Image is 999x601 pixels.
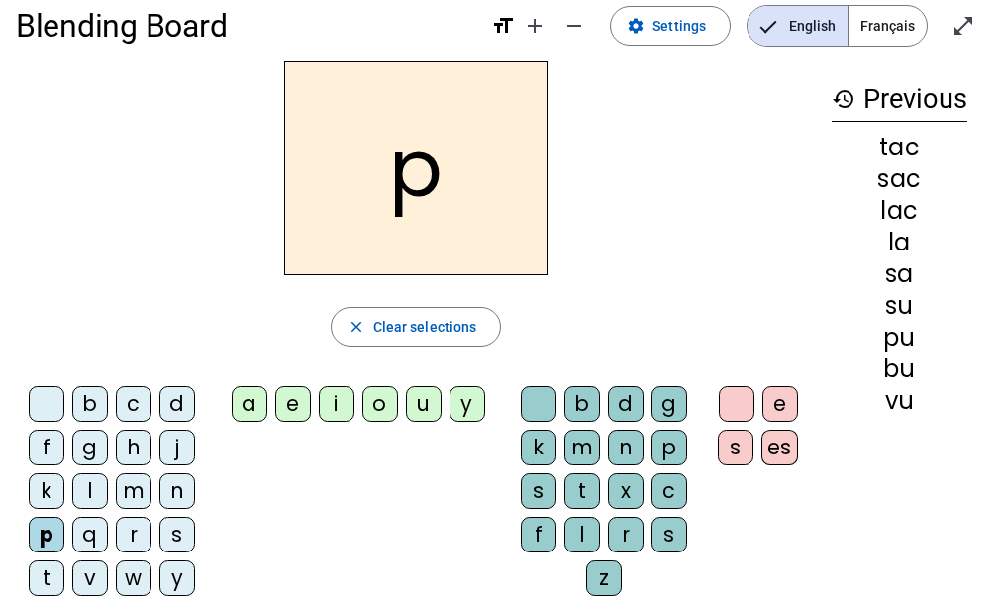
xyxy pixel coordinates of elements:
[72,560,108,596] div: v
[608,517,644,552] div: r
[348,318,365,336] mat-icon: close
[718,430,753,465] div: s
[832,326,967,350] div: pu
[521,430,556,465] div: k
[608,430,644,465] div: n
[72,473,108,509] div: l
[564,473,600,509] div: t
[608,473,644,509] div: x
[159,517,195,552] div: s
[832,262,967,286] div: sa
[651,386,687,422] div: g
[521,517,556,552] div: f
[832,77,967,122] h3: Previous
[849,6,927,46] span: Français
[450,386,485,422] div: y
[29,430,64,465] div: f
[832,136,967,159] div: tac
[832,357,967,381] div: bu
[832,167,967,191] div: sac
[29,473,64,509] div: k
[651,473,687,509] div: c
[608,386,644,422] div: d
[72,386,108,422] div: b
[832,389,967,413] div: vu
[627,17,645,35] mat-icon: settings
[651,430,687,465] div: p
[491,14,515,38] mat-icon: format_size
[116,386,151,422] div: c
[284,61,548,275] h2: p
[116,473,151,509] div: m
[832,199,967,223] div: lac
[944,6,983,46] button: Enter full screen
[564,386,600,422] div: b
[159,560,195,596] div: y
[373,315,477,339] span: Clear selections
[116,517,151,552] div: r
[564,430,600,465] div: m
[762,386,798,422] div: e
[29,560,64,596] div: t
[159,473,195,509] div: n
[562,14,586,38] mat-icon: remove
[761,430,798,465] div: es
[523,14,547,38] mat-icon: add
[362,386,398,422] div: o
[72,430,108,465] div: g
[832,87,855,111] mat-icon: history
[319,386,354,422] div: i
[521,473,556,509] div: s
[515,6,554,46] button: Increase font size
[651,517,687,552] div: s
[72,517,108,552] div: q
[159,430,195,465] div: j
[331,307,502,347] button: Clear selections
[747,5,928,47] mat-button-toggle-group: Language selection
[564,517,600,552] div: l
[159,386,195,422] div: d
[406,386,442,422] div: u
[29,517,64,552] div: p
[232,386,267,422] div: a
[116,430,151,465] div: h
[832,294,967,318] div: su
[832,231,967,254] div: la
[116,560,151,596] div: w
[652,14,706,38] span: Settings
[748,6,848,46] span: English
[951,14,975,38] mat-icon: open_in_full
[275,386,311,422] div: e
[610,6,731,46] button: Settings
[586,560,622,596] div: z
[554,6,594,46] button: Decrease font size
